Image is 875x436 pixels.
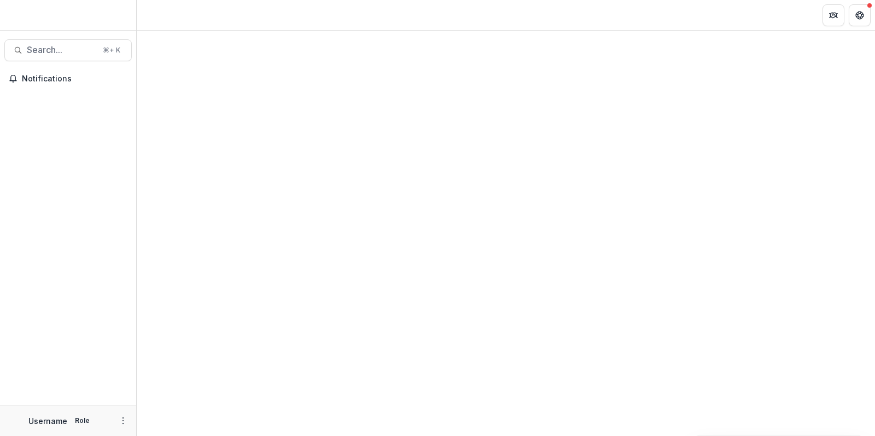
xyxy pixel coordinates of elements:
[4,39,132,61] button: Search...
[849,4,871,26] button: Get Help
[72,416,93,426] p: Role
[28,415,67,427] p: Username
[4,70,132,87] button: Notifications
[141,7,188,23] nav: breadcrumb
[101,44,122,56] div: ⌘ + K
[822,4,844,26] button: Partners
[116,414,130,427] button: More
[22,74,127,84] span: Notifications
[27,45,96,55] span: Search...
